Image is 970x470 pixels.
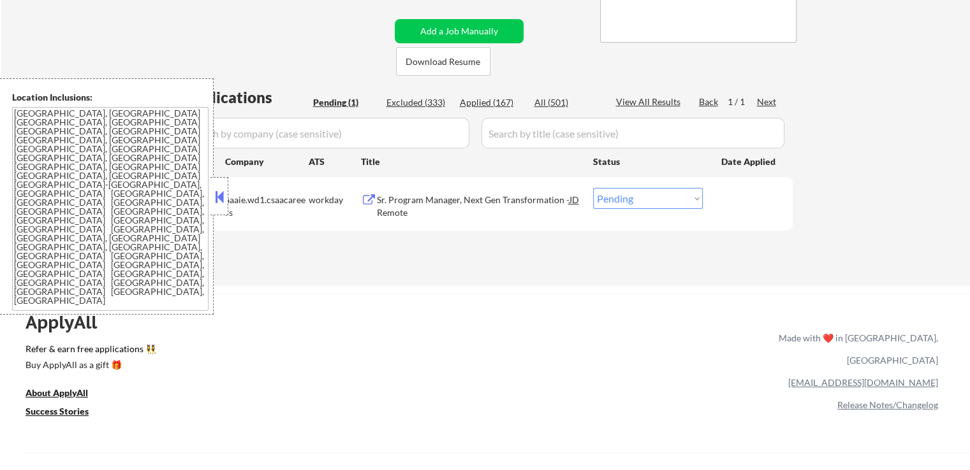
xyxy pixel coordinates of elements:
div: Next [757,96,777,108]
div: Sr. Program Manager, Next Gen Transformation - Remote [377,194,570,218]
div: Excluded (333) [386,96,450,109]
div: Back [699,96,719,108]
div: Location Inclusions: [12,91,209,104]
div: ATS [309,155,361,168]
button: Download Resume [396,47,490,76]
a: About ApplyAll [26,386,106,402]
a: Release Notes/Changelog [837,399,938,410]
div: workday [309,194,361,206]
div: ApplyAll [26,311,112,333]
div: Applied (167) [460,96,524,109]
a: Refer & earn free applications 👯‍♀️ [26,345,512,358]
div: All (501) [534,96,598,109]
u: About ApplyAll [26,387,88,398]
a: [EMAIL_ADDRESS][DOMAIN_NAME] [788,377,938,388]
input: Search by company (case sensitive) [182,118,469,148]
div: Date Applied [721,155,777,168]
div: Title [361,155,581,168]
div: Applications [182,90,309,105]
u: Success Stories [26,406,89,417]
div: aaaie.wd1.csaacareers [225,194,309,218]
div: Buy ApplyAll as a gift 🎁 [26,360,153,369]
button: Add a Job Manually [395,19,524,43]
div: JD [568,188,581,211]
div: Company [225,155,309,168]
div: Status [593,150,703,173]
a: Success Stories [26,404,106,420]
div: 1 / 1 [728,96,757,108]
input: Search by title (case sensitive) [481,118,784,148]
a: Buy ApplyAll as a gift 🎁 [26,358,153,374]
div: View All Results [616,96,684,108]
div: Made with ❤️ in [GEOGRAPHIC_DATA], [GEOGRAPHIC_DATA] [774,327,938,371]
div: Pending (1) [313,96,377,109]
